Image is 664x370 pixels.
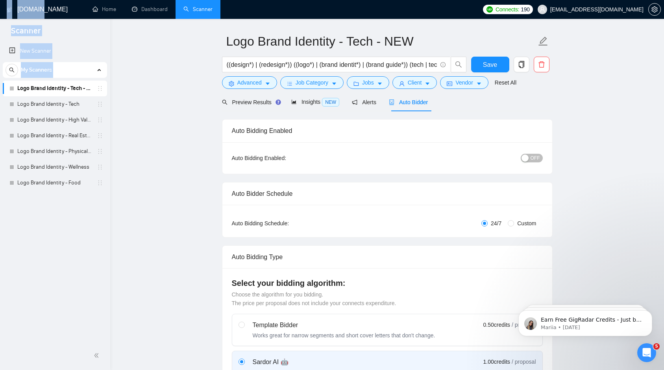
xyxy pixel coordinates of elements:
[534,57,549,72] button: delete
[222,76,277,89] button: settingAdvancedcaret-down
[331,81,337,87] span: caret-down
[253,357,375,367] div: Sardor AI 🤖
[6,67,18,73] span: search
[521,5,529,14] span: 190
[408,78,422,87] span: Client
[226,31,536,51] input: Scanner name...
[253,331,435,339] div: Works great for narrow segments and short cover letters that don't change.
[3,62,107,191] li: My Scanners
[132,6,168,13] a: dashboardDashboard
[440,76,488,89] button: idcardVendorcaret-down
[229,81,234,87] span: setting
[291,99,297,105] span: area-chart
[495,78,516,87] a: Reset All
[514,61,529,68] span: copy
[322,98,339,107] span: NEW
[353,81,359,87] span: folder
[451,61,466,68] span: search
[97,133,103,139] span: holder
[496,5,519,14] span: Connects:
[222,99,227,105] span: search
[222,99,279,105] span: Preview Results
[21,62,52,78] span: My Scanners
[5,25,47,42] span: Scanner
[17,128,92,144] a: Logo Brand Identity - Real Estate
[291,99,339,105] span: Insights
[637,343,656,362] iframe: Intercom live chat
[232,246,543,268] div: Auto Bidding Type
[232,154,335,162] div: Auto Bidding Enabled:
[352,99,376,105] span: Alerts
[507,294,664,349] iframe: Intercom notifications message
[280,76,344,89] button: barsJob Categorycaret-down
[531,154,540,162] span: OFF
[97,117,103,123] span: holder
[97,148,103,155] span: holder
[17,175,92,191] a: Logo Brand Identity - Food
[389,99,428,105] span: Auto Bidder
[440,62,446,67] span: info-circle
[253,320,435,330] div: Template Bidder
[232,120,543,142] div: Auto Bidding Enabled
[540,7,545,12] span: user
[534,61,549,68] span: delete
[275,99,282,106] div: Tooltip anchor
[512,358,536,366] span: / proposal
[97,85,103,92] span: holder
[538,36,548,46] span: edit
[227,60,437,70] input: Search Freelance Jobs...
[514,57,529,72] button: copy
[648,3,661,16] button: setting
[362,78,374,87] span: Jobs
[347,76,389,89] button: folderJobscaret-down
[389,99,394,105] span: robot
[232,291,396,306] span: Choose the algorithm for you bidding. The price per proposal does not include your connects expen...
[232,278,543,289] h4: Select your bidding algorithm:
[94,352,102,359] span: double-left
[183,6,213,13] a: searchScanner
[471,57,509,72] button: Save
[483,60,497,70] span: Save
[17,159,92,175] a: Logo Brand Identity - Wellness
[7,4,12,16] img: logo
[17,81,92,96] a: Logo Brand Identity - Tech - NEW
[17,144,92,159] a: Logo Brand Identity - Physical Products
[287,81,292,87] span: bars
[237,78,262,87] span: Advanced
[97,101,103,107] span: holder
[232,182,543,205] div: Auto Bidder Schedule
[9,43,101,59] a: New Scanner
[514,219,539,228] span: Custom
[3,43,107,59] li: New Scanner
[399,81,405,87] span: user
[486,6,493,13] img: upwork-logo.png
[476,81,482,87] span: caret-down
[377,81,383,87] span: caret-down
[265,81,270,87] span: caret-down
[483,357,510,366] span: 1.00 credits
[232,219,335,228] div: Auto Bidding Schedule:
[649,6,660,13] span: setting
[425,81,430,87] span: caret-down
[92,6,116,13] a: homeHome
[648,6,661,13] a: setting
[447,81,452,87] span: idcard
[455,78,473,87] span: Vendor
[352,99,357,105] span: notification
[97,164,103,170] span: holder
[488,219,505,228] span: 24/7
[97,180,103,186] span: holder
[653,343,660,350] span: 5
[451,57,466,72] button: search
[392,76,437,89] button: userClientcaret-down
[296,78,328,87] span: Job Category
[6,64,18,76] button: search
[17,96,92,112] a: Logo Brand Identity - Tech
[483,320,510,329] span: 0.50 credits
[17,112,92,128] a: Logo Brand Identity - High Value with Client History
